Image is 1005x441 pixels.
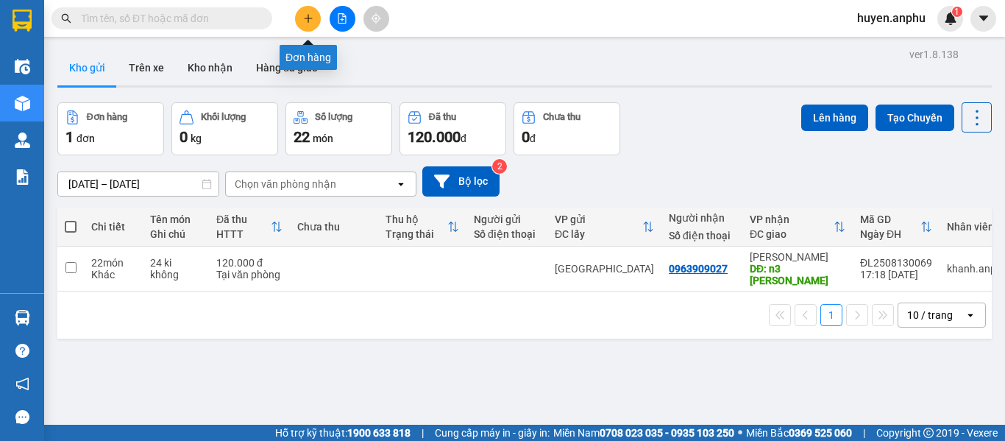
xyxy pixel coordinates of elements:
strong: 0369 525 060 [789,427,852,439]
div: Tên món [150,214,202,225]
div: Người gửi [474,214,540,225]
div: VP gửi [555,214,642,225]
div: Đã thu [216,214,271,225]
span: copyright [923,428,934,438]
div: HTTT [216,228,271,240]
div: DĐ: n3 Sara [750,263,845,286]
div: 0963909027 [669,263,728,275]
span: 0 [522,128,530,146]
div: Thu hộ [386,214,447,225]
span: kg [191,133,202,144]
span: 1 [65,128,74,146]
button: Chưa thu0đ [514,102,620,155]
div: Đơn hàng [87,112,127,122]
div: Số điện thoại [669,230,735,241]
span: search [61,13,71,24]
img: warehouse-icon [15,310,30,325]
span: đơn [77,133,95,144]
div: Chi tiết [91,221,135,233]
div: Khối lượng [201,112,246,122]
div: Tại văn phòng [216,269,283,281]
th: Toggle SortBy [209,208,290,247]
div: 22 món [91,257,135,269]
strong: 1900 633 818 [347,427,411,439]
button: file-add [330,6,355,32]
button: aim [363,6,389,32]
button: Khối lượng0kg [171,102,278,155]
span: caret-down [977,12,990,25]
button: Trên xe [117,50,176,85]
svg: open [395,178,407,190]
div: ĐC giao [750,228,834,240]
button: Hàng đã giao [244,50,330,85]
div: Chưa thu [543,112,580,122]
div: Số điện thoại [474,228,540,240]
div: Chọn văn phòng nhận [235,177,336,191]
span: huyen.anphu [845,9,937,27]
div: Số lượng [315,112,352,122]
img: warehouse-icon [15,133,30,148]
img: warehouse-icon [15,59,30,74]
div: Trạng thái [386,228,447,240]
div: [PERSON_NAME] [750,251,845,263]
span: món [313,133,333,144]
div: 10 / trang [907,308,953,322]
span: Hỗ trợ kỹ thuật: [275,425,411,441]
button: Đã thu120.000đ [399,102,506,155]
div: [GEOGRAPHIC_DATA] [555,263,654,275]
span: đ [530,133,536,144]
button: Kho gửi [57,50,117,85]
img: logo-vxr [13,10,32,32]
div: Mã GD [860,214,920,225]
span: plus [303,13,313,24]
span: ⚪️ [738,430,742,436]
div: 120.000 đ [216,257,283,269]
button: 1 [820,304,842,326]
th: Toggle SortBy [547,208,661,247]
img: icon-new-feature [944,12,957,25]
span: 120.000 [408,128,461,146]
div: Ghi chú [150,228,202,240]
input: Select a date range. [58,172,219,196]
button: Lên hàng [801,105,868,131]
div: 17:18 [DATE] [860,269,932,281]
img: solution-icon [15,169,30,185]
th: Toggle SortBy [378,208,466,247]
button: caret-down [970,6,996,32]
div: Chưa thu [297,221,371,233]
span: 0 [180,128,188,146]
span: notification [15,377,29,391]
button: Số lượng22món [285,102,392,155]
span: | [863,425,865,441]
div: 24 ki không [150,257,202,281]
div: ver 1.8.138 [909,46,959,63]
span: 22 [294,128,310,146]
button: Kho nhận [176,50,244,85]
button: Bộ lọc [422,166,500,197]
th: Toggle SortBy [853,208,940,247]
input: Tìm tên, số ĐT hoặc mã đơn [81,10,255,27]
div: VP nhận [750,214,834,225]
span: Cung cấp máy in - giấy in: [435,425,550,441]
th: Toggle SortBy [742,208,853,247]
span: Miền Nam [553,425,734,441]
sup: 1 [952,7,962,17]
button: Đơn hàng1đơn [57,102,164,155]
div: Đã thu [429,112,456,122]
span: đ [461,133,466,144]
div: Đơn hàng [280,45,337,70]
button: Tạo Chuyến [876,105,954,131]
svg: open [965,309,976,321]
strong: 0708 023 035 - 0935 103 250 [600,427,734,439]
img: warehouse-icon [15,96,30,111]
sup: 2 [492,159,507,174]
div: Người nhận [669,212,735,224]
button: plus [295,6,321,32]
span: aim [371,13,381,24]
span: | [422,425,424,441]
span: Miền Bắc [746,425,852,441]
div: Ngày ĐH [860,228,920,240]
span: 1 [954,7,959,17]
div: ĐC lấy [555,228,642,240]
div: ĐL2508130069 [860,257,932,269]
